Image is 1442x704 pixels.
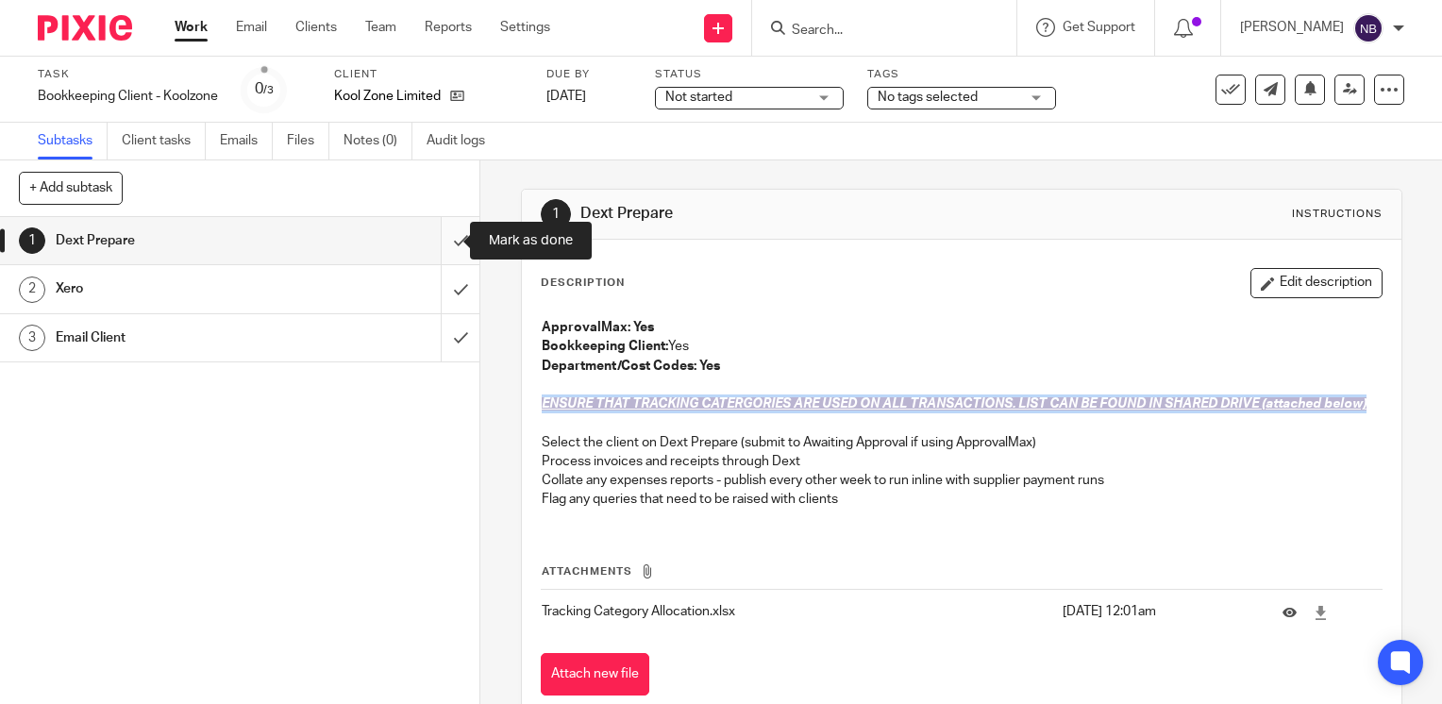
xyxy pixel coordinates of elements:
small: /3 [263,85,274,95]
span: Get Support [1063,21,1135,34]
a: Files [287,123,329,159]
div: 0 [255,78,274,100]
img: Pixie [38,15,132,41]
a: Audit logs [427,123,499,159]
p: Flag any queries that need to be raised with clients [542,490,1382,509]
strong: Bookkeeping Client: [542,340,668,353]
a: Subtasks [38,123,108,159]
strong: ApprovalMax: Yes [542,321,654,334]
h1: Xero [56,275,300,303]
span: Attachments [542,566,632,577]
a: Email [236,18,267,37]
div: 1 [19,227,45,254]
button: Attach new file [541,653,649,696]
label: Due by [546,67,631,82]
p: Process invoices and receipts through Dext [542,452,1382,471]
span: Not started [665,91,732,104]
label: Task [38,67,218,82]
p: Collate any expenses reports - publish every other week to run inline with supplier payment runs [542,471,1382,490]
a: Reports [425,18,472,37]
a: Work [175,18,208,37]
div: 3 [19,325,45,351]
a: Clients [295,18,337,37]
p: Select the client on Dext Prepare (submit to Awaiting Approval if using ApprovalMax) [542,433,1382,452]
p: Tracking Category Allocation.xlsx [542,602,1052,621]
a: Download [1314,603,1328,622]
h1: Email Client [56,324,300,352]
a: Notes (0) [344,123,412,159]
label: Status [655,67,844,82]
span: [DATE] [546,90,586,103]
h1: Dext Prepare [580,204,1001,224]
a: Emails [220,123,273,159]
div: 1 [541,199,571,229]
input: Search [790,23,960,40]
label: Client [334,67,523,82]
button: + Add subtask [19,172,123,204]
div: Instructions [1292,207,1383,222]
p: Yes [542,337,1382,356]
span: No tags selected [878,91,978,104]
a: Team [365,18,396,37]
div: Bookkeeping Client - Koolzone [38,87,218,106]
img: svg%3E [1353,13,1383,43]
p: Description [541,276,625,291]
strong: Department/Cost Codes: Yes [542,360,720,373]
h1: Dext Prepare [56,226,300,255]
span: ENSURE THAT TRACKING CATERGORIES ARE USED ON ALL TRANSACTIONS. LIST CAN BE FOUND IN SHARED DRIVE ... [542,397,1367,411]
label: Tags [867,67,1056,82]
p: [DATE] 12:01am [1063,602,1254,621]
button: Edit description [1250,268,1383,298]
div: 2 [19,277,45,303]
p: Kool Zone Limited [334,87,441,106]
a: Settings [500,18,550,37]
a: Client tasks [122,123,206,159]
p: [PERSON_NAME] [1240,18,1344,37]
